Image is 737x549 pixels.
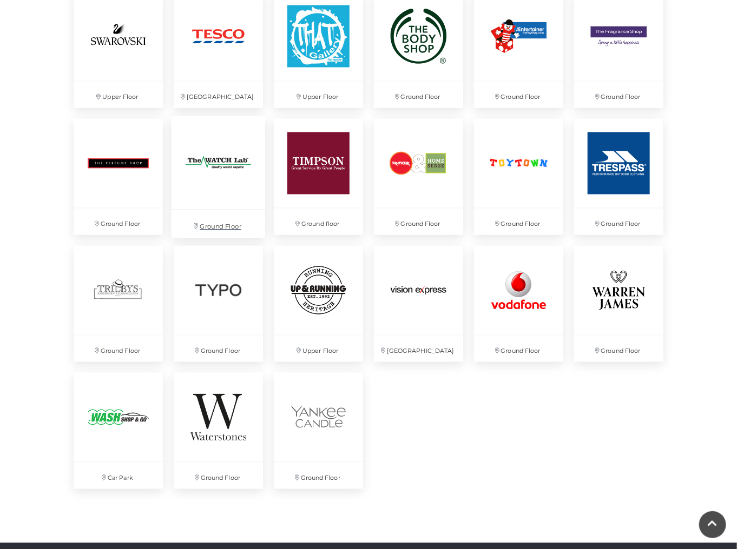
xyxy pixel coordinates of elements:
[74,463,163,489] p: Car Park
[268,113,368,240] a: Ground floor
[268,367,368,494] a: Ground Floor
[574,82,663,108] p: Ground Floor
[274,336,363,362] p: Upper Floor
[569,113,669,240] a: Ground Floor
[168,367,268,494] a: Ground Floor
[274,209,363,235] p: Ground floor
[274,82,363,108] p: Upper Floor
[168,240,268,367] a: Ground Floor
[574,336,663,362] p: Ground Floor
[374,82,463,108] p: Ground Floor
[74,82,163,108] p: Upper Floor
[374,209,463,235] p: Ground Floor
[474,336,563,362] p: Ground Floor
[172,210,265,238] p: Ground Floor
[268,240,368,367] a: Up & Running at Festival Place Upper Floor
[474,209,563,235] p: Ground Floor
[469,240,569,367] a: Ground Floor
[68,367,168,494] a: Wash Shop and Go, Basingstoke, Festival Place, Hampshire Car Park
[68,113,168,240] a: Ground Floor
[569,240,669,367] a: Ground Floor
[274,246,363,335] img: Up & Running at Festival Place
[172,116,265,210] img: The Watch Lab at Festival Place, Basingstoke.
[174,336,263,362] p: Ground Floor
[174,463,263,489] p: Ground Floor
[368,113,469,240] a: Ground Floor
[469,113,569,240] a: Ground Floor
[474,82,563,108] p: Ground Floor
[74,373,163,462] img: Wash Shop and Go, Basingstoke, Festival Place, Hampshire
[374,336,463,362] p: [GEOGRAPHIC_DATA]
[74,336,163,362] p: Ground Floor
[574,209,663,235] p: Ground Floor
[368,240,469,367] a: [GEOGRAPHIC_DATA]
[174,82,263,108] p: [GEOGRAPHIC_DATA]
[274,463,363,489] p: Ground Floor
[166,110,271,244] a: The Watch Lab at Festival Place, Basingstoke. Ground Floor
[74,209,163,235] p: Ground Floor
[68,240,168,367] a: Ground Floor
